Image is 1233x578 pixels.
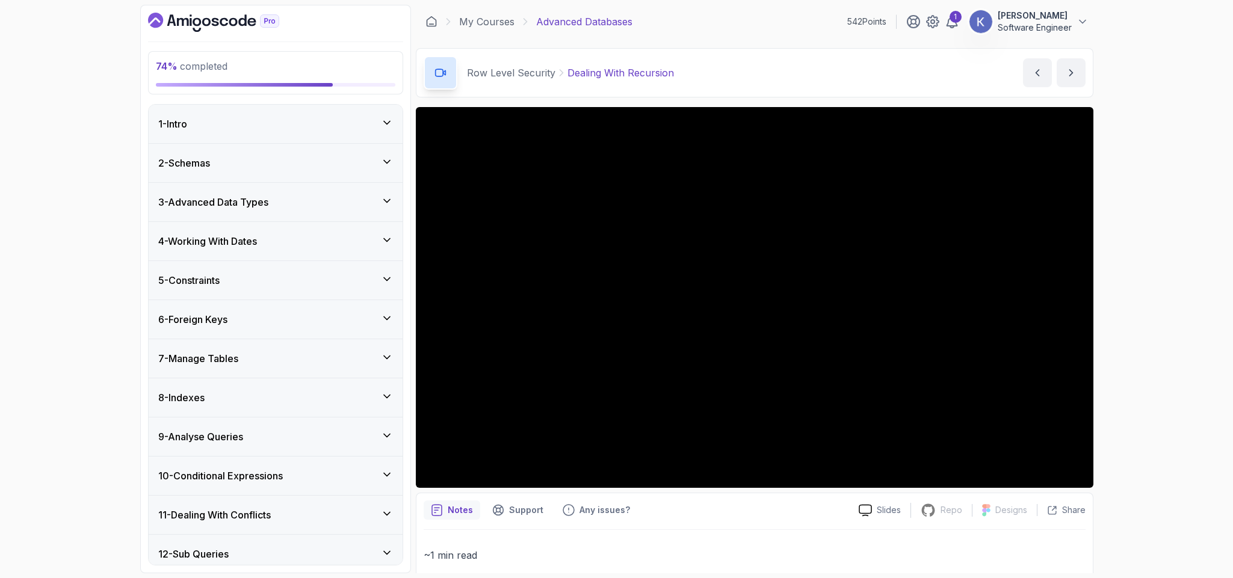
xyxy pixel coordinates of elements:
[945,14,959,29] a: 1
[149,183,403,221] button: 3-Advanced Data Types
[579,504,630,516] p: Any issues?
[555,500,637,520] button: Feedback button
[149,378,403,417] button: 8-Indexes
[149,261,403,300] button: 5-Constraints
[149,144,403,182] button: 2-Schemas
[459,14,515,29] a: My Courses
[158,429,243,444] h3: 9 - Analyse Queries
[149,496,403,534] button: 11-Dealing With Conflicts
[536,14,632,29] p: Advanced Databases
[941,504,962,516] p: Repo
[149,417,403,456] button: 9-Analyse Queries
[1023,58,1052,87] button: previous content
[158,273,220,287] h3: 5 - Constraints
[149,300,403,339] button: 6-Foreign Keys
[424,500,480,520] button: notes button
[950,11,962,23] div: 1
[158,351,238,366] h3: 7 - Manage Tables
[998,10,1072,22] p: [PERSON_NAME]
[156,60,227,72] span: completed
[158,195,268,209] h3: 3 - Advanced Data Types
[149,222,403,260] button: 4-Working With Dates
[1057,58,1086,87] button: next content
[425,16,437,28] a: Dashboard
[1037,504,1086,516] button: Share
[448,504,473,516] p: Notes
[149,339,403,378] button: 7-Manage Tables
[424,547,1086,564] p: ~1 min read
[416,107,1093,488] iframe: 6 - Dealing With Recursion
[467,66,555,80] p: Row Level Security
[149,535,403,573] button: 12-Sub Queries
[567,66,674,80] p: Dealing With Recursion
[158,390,205,405] h3: 8 - Indexes
[969,10,992,33] img: user profile image
[158,508,271,522] h3: 11 - Dealing With Conflicts
[1062,504,1086,516] p: Share
[485,500,551,520] button: Support button
[847,16,886,28] p: 542 Points
[158,156,210,170] h3: 2 - Schemas
[158,117,187,131] h3: 1 - Intro
[849,504,910,517] a: Slides
[158,234,257,248] h3: 4 - Working With Dates
[158,547,229,561] h3: 12 - Sub Queries
[149,105,403,143] button: 1-Intro
[149,457,403,495] button: 10-Conditional Expressions
[998,22,1072,34] p: Software Engineer
[995,504,1027,516] p: Designs
[877,504,901,516] p: Slides
[158,312,227,327] h3: 6 - Foreign Keys
[158,469,283,483] h3: 10 - Conditional Expressions
[969,10,1089,34] button: user profile image[PERSON_NAME]Software Engineer
[509,504,543,516] p: Support
[148,13,307,32] a: Dashboard
[156,60,178,72] span: 74 %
